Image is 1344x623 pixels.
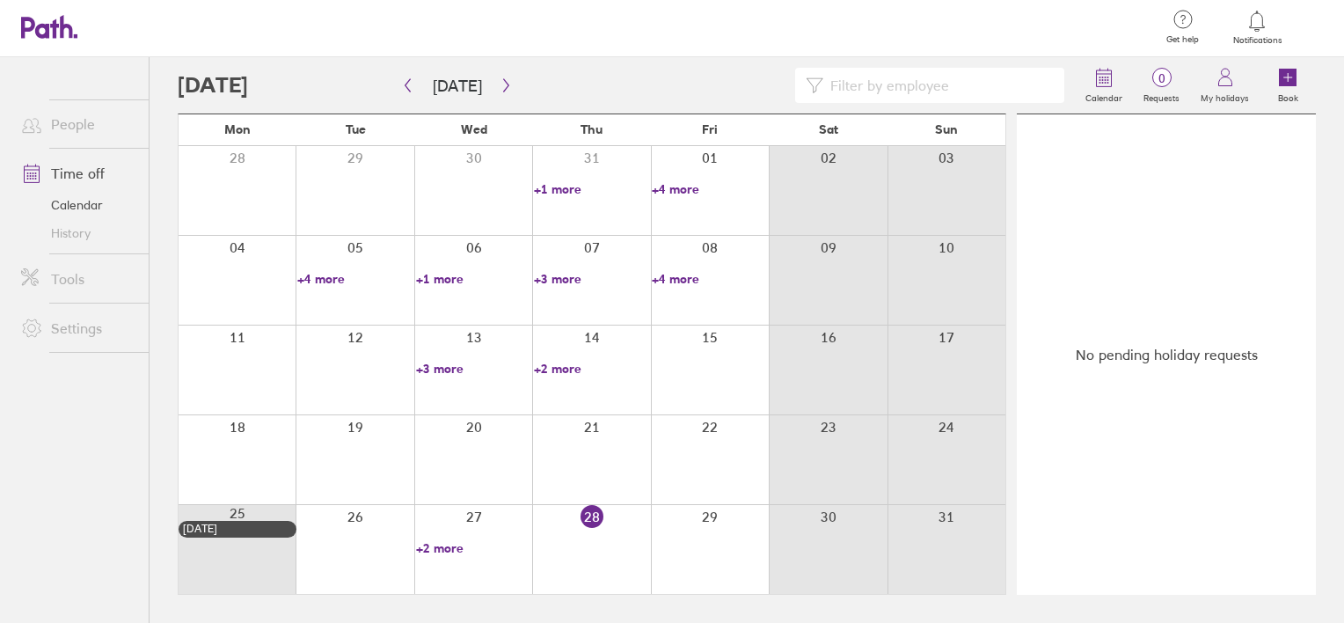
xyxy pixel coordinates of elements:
a: +1 more [416,271,532,287]
button: [DATE] [419,71,496,100]
a: +2 more [534,361,650,377]
label: Calendar [1075,88,1133,104]
a: People [7,106,149,142]
div: [DATE] [183,523,292,535]
span: Wed [461,122,487,136]
span: 0 [1133,71,1190,85]
a: +3 more [534,271,650,287]
label: My holidays [1190,88,1260,104]
span: Thu [581,122,603,136]
a: Tools [7,261,149,297]
span: Tue [346,122,366,136]
a: Book [1260,57,1316,114]
label: Book [1267,88,1309,104]
div: No pending holiday requests [1017,114,1316,595]
a: +3 more [416,361,532,377]
a: +4 more [652,181,768,197]
label: Requests [1133,88,1190,104]
a: +1 more [534,181,650,197]
a: Settings [7,311,149,346]
span: Notifications [1229,35,1286,46]
a: Calendar [7,191,149,219]
a: Calendar [1075,57,1133,114]
a: +4 more [652,271,768,287]
a: My holidays [1190,57,1260,114]
input: Filter by employee [823,69,1054,102]
a: Time off [7,156,149,191]
a: 0Requests [1133,57,1190,114]
span: Mon [224,122,251,136]
a: +2 more [416,540,532,556]
a: Notifications [1229,9,1286,46]
span: Get help [1154,34,1211,45]
a: +4 more [297,271,413,287]
span: Sun [935,122,958,136]
a: History [7,219,149,247]
span: Sat [819,122,838,136]
span: Fri [702,122,718,136]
